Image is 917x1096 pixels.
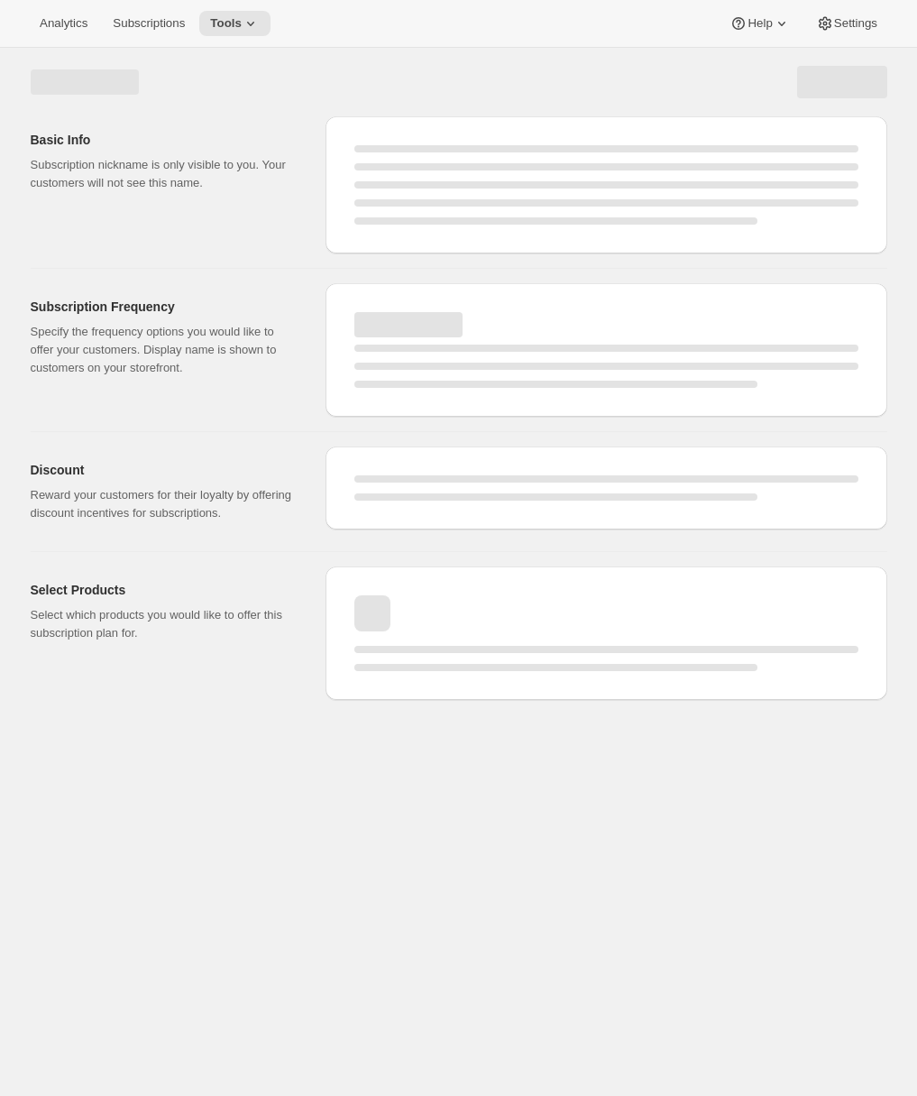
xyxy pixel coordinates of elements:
[199,11,271,36] button: Tools
[719,11,801,36] button: Help
[805,11,888,36] button: Settings
[210,16,242,31] span: Tools
[113,16,185,31] span: Subscriptions
[31,606,297,642] p: Select which products you would like to offer this subscription plan for.
[102,11,196,36] button: Subscriptions
[31,486,297,522] p: Reward your customers for their loyalty by offering discount incentives for subscriptions.
[31,461,297,479] h2: Discount
[29,11,98,36] button: Analytics
[31,298,297,316] h2: Subscription Frequency
[9,48,909,707] div: Page loading
[747,16,772,31] span: Help
[834,16,877,31] span: Settings
[40,16,87,31] span: Analytics
[31,156,297,192] p: Subscription nickname is only visible to you. Your customers will not see this name.
[31,581,297,599] h2: Select Products
[31,323,297,377] p: Specify the frequency options you would like to offer your customers. Display name is shown to cu...
[31,131,297,149] h2: Basic Info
